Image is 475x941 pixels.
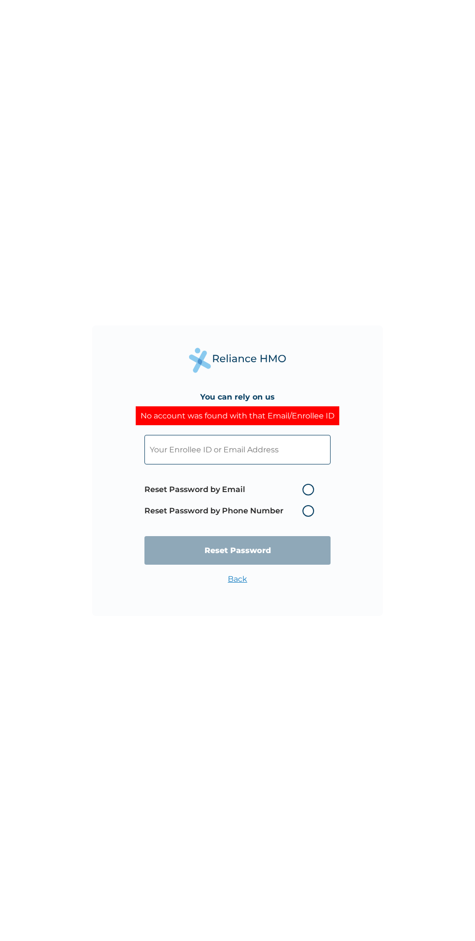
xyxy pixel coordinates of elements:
label: Reset Password by Phone Number [144,505,319,517]
a: Back [228,574,247,584]
input: Reset Password [144,536,331,565]
input: Your Enrollee ID or Email Address [144,435,331,464]
div: No account was found with that Email/Enrollee ID [136,406,339,425]
span: Password reset method [144,479,319,522]
label: Reset Password by Email [144,484,319,495]
h4: You can rely on us [200,392,275,401]
img: Reliance Health's Logo [189,348,286,372]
